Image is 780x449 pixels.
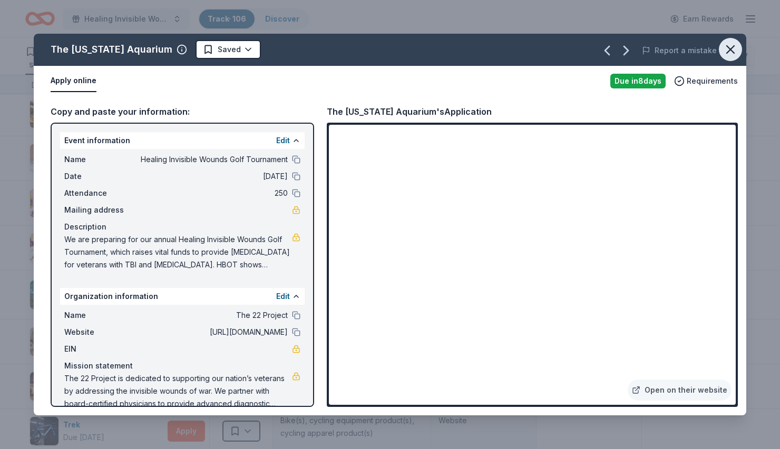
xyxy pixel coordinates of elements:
[628,380,732,401] a: Open on their website
[135,170,288,183] span: [DATE]
[51,105,314,118] div: Copy and paste your information:
[64,221,300,233] div: Description
[51,41,172,58] div: The [US_STATE] Aquarium
[196,40,261,59] button: Saved
[60,132,305,149] div: Event information
[218,43,241,56] span: Saved
[642,44,717,57] button: Report a mistake
[276,290,290,303] button: Edit
[64,343,135,355] span: EIN
[687,75,738,87] span: Requirements
[135,326,288,338] span: [URL][DOMAIN_NAME]
[51,70,96,92] button: Apply online
[327,105,492,118] div: The [US_STATE] Aquarium's Application
[64,372,292,410] span: The 22 Project is dedicated to supporting our nation’s veterans by addressing the invisible wound...
[64,153,135,166] span: Name
[135,187,288,199] span: 250
[276,134,290,147] button: Edit
[135,153,288,166] span: Healing Invisible Wounds Golf Tournament
[64,233,292,271] span: We are preparing for our annual Healing Invisible Wounds Golf Tournament, which raises vital fund...
[64,326,135,338] span: Website
[64,204,135,216] span: Mailing address
[64,309,135,322] span: Name
[135,309,288,322] span: The 22 Project
[64,360,300,372] div: Mission statement
[610,74,666,88] div: Due in 8 days
[64,170,135,183] span: Date
[674,75,738,87] button: Requirements
[60,288,305,305] div: Organization information
[64,187,135,199] span: Attendance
